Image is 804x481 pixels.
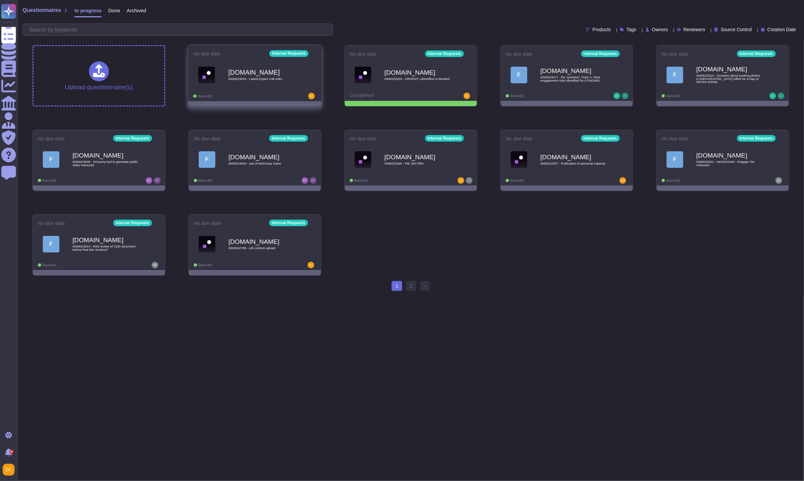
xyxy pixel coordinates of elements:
[662,136,689,141] span: No due date
[269,220,308,226] div: Internal Requests
[506,136,533,141] span: No due date
[622,93,628,99] img: user
[425,50,464,57] div: Internal Requests
[424,283,426,289] span: ›
[113,220,152,226] div: Internal Requests
[229,239,295,245] b: [DOMAIN_NAME]
[510,179,524,182] span: Done: 0/1
[667,151,683,168] div: F
[767,27,796,32] span: Creation Date
[152,262,158,268] img: user
[385,77,451,81] span: 0000023029 - URGENT: Libreoffice is blocked
[73,160,139,167] span: 0000023008 - 3rd party tool to generate public video transcript
[42,179,56,182] span: Done: 0/1
[350,51,377,56] span: No due date
[193,51,221,56] span: No due date
[38,136,65,141] span: No due date
[154,177,161,184] img: user
[73,152,139,159] b: [DOMAIN_NAME]
[511,67,527,83] div: F
[666,179,680,182] span: Done: 0/1
[43,236,59,252] div: F
[108,8,120,13] span: Done
[696,74,763,84] span: 0000023010 - Question about posting photos in [GEOGRAPHIC_DATA] office for a Day of Service activity
[385,162,451,165] span: 0000022940 - FW: [EXT]Re:
[541,76,607,82] span: 0000023017 - Re: Question: Track A: New engagement risks identified for 0728GM01
[3,464,15,476] img: user
[425,135,464,142] div: Internal Requests
[73,237,139,243] b: [DOMAIN_NAME]
[302,177,308,184] img: user
[652,27,668,32] span: Owners
[406,281,416,291] a: 2
[696,152,763,159] b: [DOMAIN_NAME]
[310,177,317,184] img: user
[458,177,464,184] img: user
[355,67,371,83] img: Logo
[510,94,524,98] span: Done: 0/1
[620,177,626,184] img: user
[194,221,221,226] span: No due date
[775,177,782,184] img: user
[506,51,533,56] span: No due date
[10,450,14,454] div: 9+
[355,151,371,168] img: Logo
[198,263,212,267] span: Done: 0/1
[354,179,368,182] span: Done: 0/1
[1,462,19,477] button: user
[194,136,221,141] span: No due date
[737,135,776,142] div: Internal Requests
[113,135,152,142] div: Internal Requests
[199,151,215,168] div: F
[38,221,65,226] span: No due date
[581,135,620,142] div: Internal Requests
[350,136,377,141] span: No due date
[769,93,776,99] img: user
[737,50,776,57] div: Internal Requests
[308,93,315,100] img: user
[581,50,620,57] div: Internal Requests
[385,154,451,160] b: [DOMAIN_NAME]
[269,50,308,57] div: Internal Requests
[199,236,215,252] img: Logo
[73,245,139,251] span: 0000022813 - Risk review of CDD document before final doc sendout?
[541,162,607,165] span: 0000022937 - Publication in personal capacity
[23,8,61,13] span: Questionnaires
[464,93,470,99] img: user
[667,67,683,83] div: F
[721,27,752,32] span: Source Control
[662,51,689,56] span: No due date
[308,262,314,268] img: user
[626,27,636,32] span: Tags
[228,69,295,75] b: [DOMAIN_NAME]
[43,151,59,168] div: F
[614,93,620,99] img: user
[778,93,784,99] img: user
[541,68,607,74] b: [DOMAIN_NAME]
[26,24,333,35] input: Search by keywords
[541,154,607,160] b: [DOMAIN_NAME]
[127,8,146,13] span: Archived
[229,154,295,160] b: [DOMAIN_NAME]
[229,246,295,250] span: 0000022788 - Lilli content upload
[593,27,611,32] span: Products
[42,263,56,267] span: Done: 0/1
[198,66,215,83] img: Logo
[392,281,402,291] span: 1
[229,162,295,165] span: 0000023004 - use of McKinsey name
[74,8,102,13] span: In progress
[696,66,763,72] b: [DOMAIN_NAME]
[696,160,763,167] span: 0000022821 - INC8431944 - Engage Tier Unknown
[198,94,212,98] span: Done: 0/1
[146,177,152,184] img: user
[466,177,473,184] img: user
[385,69,451,76] b: [DOMAIN_NAME]
[511,151,527,168] img: Logo
[666,94,680,98] span: Done: 0/1
[228,77,295,81] span: 0000023033 - Latest Expert Call Asks
[350,93,431,99] div: Completed
[684,27,705,32] span: Reviewers
[269,135,308,142] div: Internal Requests
[65,61,133,90] div: Upload questionnaire(s)
[198,179,212,182] span: Done: 0/1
